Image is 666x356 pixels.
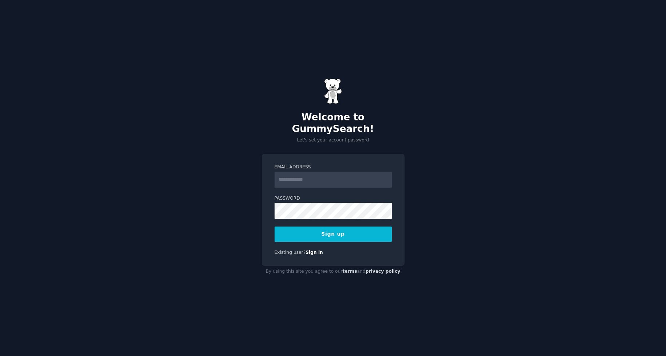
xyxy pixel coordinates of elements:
a: Sign in [306,250,323,255]
div: By using this site you agree to our and [262,266,405,277]
img: Gummy Bear [324,79,342,104]
button: Sign up [275,227,392,242]
span: Existing user? [275,250,306,255]
a: privacy policy [366,269,401,274]
h2: Welcome to GummySearch! [262,112,405,135]
p: Let's set your account password [262,137,405,144]
a: terms [342,269,357,274]
label: Email Address [275,164,392,171]
label: Password [275,195,392,202]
